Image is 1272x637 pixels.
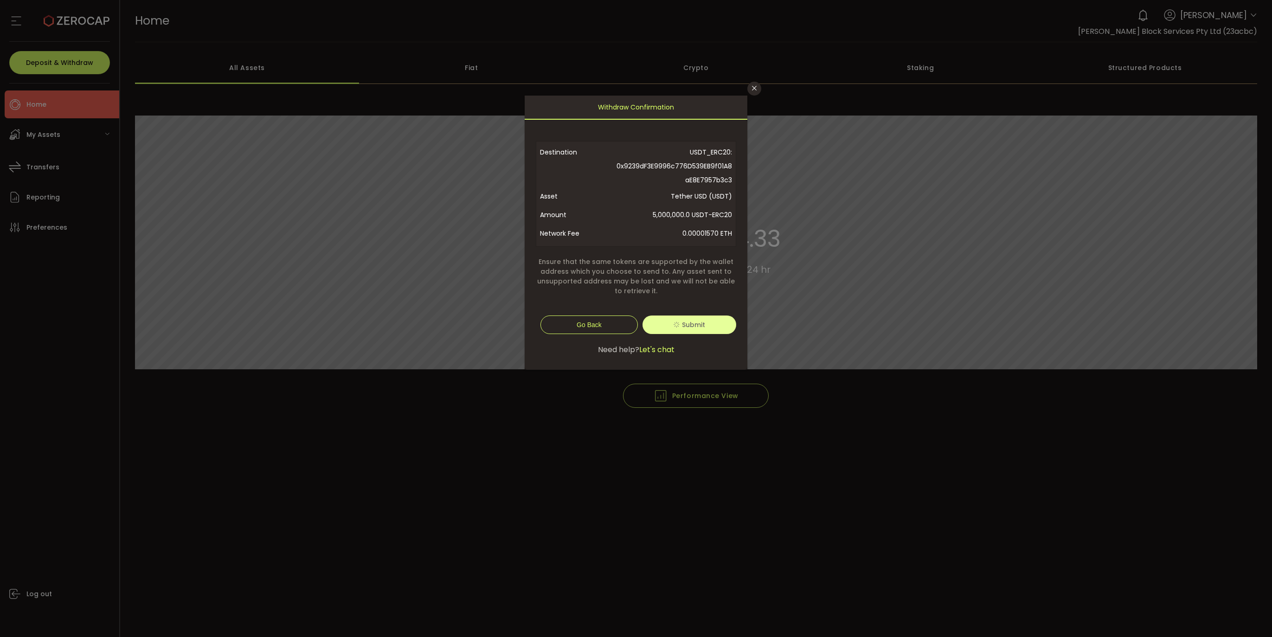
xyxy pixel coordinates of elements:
[747,82,761,96] button: Close
[1226,592,1272,637] iframe: Chat Widget
[540,187,614,206] span: Asset
[525,96,747,370] div: dialog
[598,96,674,119] span: Withdraw Confirmation
[598,344,639,355] span: Need help?
[540,315,638,334] button: Go Back
[614,187,732,206] span: Tether USD (USDT)
[536,257,736,296] span: Ensure that the same tokens are supported by the wallet address which you choose to send to. Any ...
[614,206,732,224] span: 5,000,000.0 USDT-ERC20
[540,206,614,224] span: Amount
[540,224,614,243] span: Network Fee
[577,321,602,328] span: Go Back
[614,224,732,243] span: 0.00001570 ETH
[614,145,732,187] span: USDT_ERC20: 0x9239dF3E9996c776D539EB9f01A8aE8E7957b3c3
[540,145,614,187] span: Destination
[639,344,675,355] span: Let's chat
